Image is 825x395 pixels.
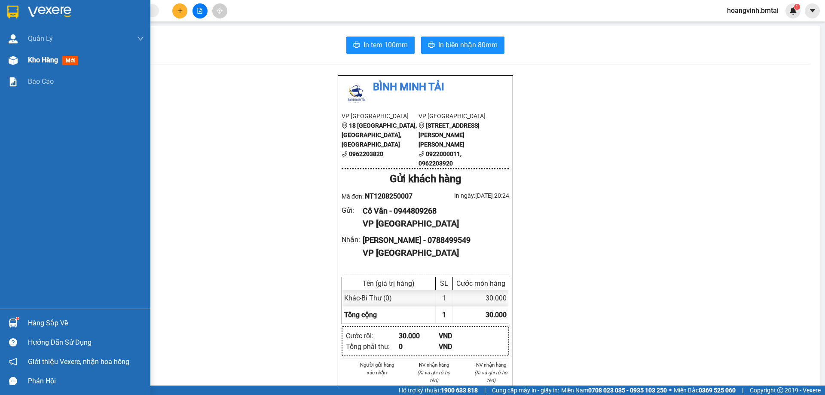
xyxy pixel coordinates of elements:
span: ⚪️ [669,389,672,392]
div: 1 [436,290,453,306]
span: Báo cáo [28,76,54,87]
div: Cô Vân - 0944809268 [363,205,502,217]
div: Tổng phải thu : [346,341,399,352]
span: In tem 100mm [364,40,408,50]
div: VND [439,331,479,341]
strong: 0708 023 035 - 0935 103 250 [588,387,667,394]
span: aim [217,8,223,14]
span: Miền Bắc [674,386,736,395]
button: file-add [192,3,208,18]
span: Miền Nam [561,386,667,395]
div: In ngày: [DATE] 20:24 [425,191,509,200]
img: logo-vxr [7,6,18,18]
i: (Kí và ghi rõ họ tên) [474,370,507,383]
img: warehouse-icon [9,318,18,328]
span: | [742,386,743,395]
button: caret-down [805,3,820,18]
span: NT1208250007 [365,192,412,200]
span: 1 [442,311,446,319]
span: printer [353,41,360,49]
div: Hướng dẫn sử dụng [28,336,144,349]
b: 0922000011, 0962203920 [419,150,461,167]
li: Bình Minh Tải [342,79,509,95]
li: VP [GEOGRAPHIC_DATA] [342,111,419,121]
div: VP [GEOGRAPHIC_DATA] [363,246,502,260]
span: copyright [777,387,783,393]
sup: 1 [794,4,800,10]
li: NV nhận hàng [473,361,509,369]
div: Nhận : [342,234,363,245]
img: warehouse-icon [9,34,18,43]
span: Kho hàng [28,56,58,64]
span: In biên nhận 80mm [438,40,498,50]
span: caret-down [809,7,816,15]
span: printer [428,41,435,49]
li: Bình Minh Tải [4,4,125,21]
span: phone [419,151,425,157]
div: Tên (giá trị hàng) [344,279,433,288]
strong: 0369 525 060 [699,387,736,394]
li: NV nhận hàng [416,361,452,369]
span: notification [9,358,17,366]
div: 30.000 [453,290,509,306]
div: Cước rồi : [346,331,399,341]
img: icon-new-feature [789,7,797,15]
li: VP [GEOGRAPHIC_DATA] [419,111,495,121]
span: environment [419,122,425,129]
div: VND [439,341,479,352]
span: down [137,35,144,42]
img: solution-icon [9,77,18,86]
button: printerIn biên nhận 80mm [421,37,504,54]
span: plus [177,8,183,14]
button: printerIn tem 100mm [346,37,415,54]
div: Cước món hàng [455,279,507,288]
li: Người gửi hàng xác nhận [359,361,395,377]
div: [PERSON_NAME] - 0788499549 [363,234,502,246]
span: Quản Lý [28,33,53,44]
div: Mã đơn: [342,191,425,202]
i: (Kí và ghi rõ họ tên) [417,370,450,383]
span: message [9,377,17,385]
div: VP [GEOGRAPHIC_DATA] [363,217,502,230]
span: mới [62,56,78,65]
div: 0 [399,341,439,352]
b: [STREET_ADDRESS][PERSON_NAME][PERSON_NAME] [419,122,480,148]
sup: 1 [16,317,19,320]
span: file-add [197,8,203,14]
span: hoangvinh.bmtai [720,5,785,16]
b: 0962203820 [349,150,383,157]
img: logo.jpg [342,79,372,109]
span: Giới thiệu Vexere, nhận hoa hồng [28,356,129,367]
b: 18 [GEOGRAPHIC_DATA], [GEOGRAPHIC_DATA], [GEOGRAPHIC_DATA] [342,122,417,148]
div: Gửi : [342,205,363,216]
li: VP [GEOGRAPHIC_DATA] [59,37,114,65]
span: phone [342,151,348,157]
div: Gửi khách hàng [342,171,509,187]
img: logo.jpg [4,4,34,34]
div: Hàng sắp về [28,317,144,330]
button: plus [172,3,187,18]
span: | [484,386,486,395]
span: environment [342,122,348,129]
div: SL [438,279,450,288]
span: question-circle [9,338,17,346]
li: VP [GEOGRAPHIC_DATA] [4,37,59,65]
img: warehouse-icon [9,56,18,65]
strong: 1900 633 818 [441,387,478,394]
span: Cung cấp máy in - giấy in: [492,386,559,395]
span: 30.000 [486,311,507,319]
button: aim [212,3,227,18]
span: Khác - Bì Thư (0) [344,294,392,302]
span: Tổng cộng [344,311,377,319]
div: Phản hồi [28,375,144,388]
span: 1 [795,4,798,10]
div: 30.000 [399,331,439,341]
span: Hỗ trợ kỹ thuật: [399,386,478,395]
